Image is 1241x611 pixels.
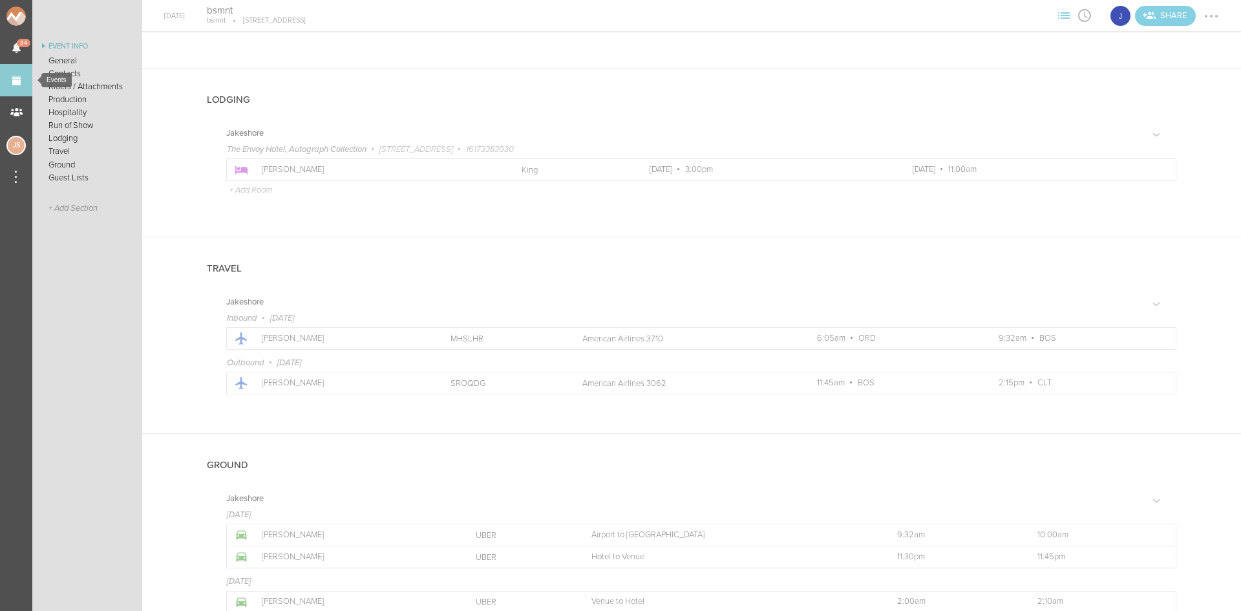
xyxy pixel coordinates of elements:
a: Invite teams to the Event [1135,6,1196,26]
p: [PERSON_NAME] [262,530,447,541]
span: [DATE] [270,313,294,323]
p: [PERSON_NAME] [262,334,422,344]
a: Contacts [32,67,142,80]
h4: Travel [207,263,242,274]
p: 10:00am [1037,530,1150,541]
p: American Airlines 3710 [582,334,789,344]
p: 9:32am [897,530,1009,541]
p: MHSLHR [451,334,554,344]
p: + Add Room [229,185,272,195]
p: [PERSON_NAME] [262,552,447,563]
span: 9:32am [999,333,1026,343]
h5: Jakeshore [226,298,264,306]
p: 11:30pm [897,552,1009,563]
span: [DATE] [650,164,672,175]
span: [STREET_ADDRESS] [379,144,453,155]
h4: Lodging [207,94,250,105]
p: Venue to Hotel [591,597,868,607]
span: + Add Section [48,204,98,213]
span: View Itinerary [1074,11,1095,19]
p: SROQDG [451,378,554,389]
span: [DATE] [913,164,935,175]
a: Travel [32,145,142,158]
p: King [522,165,621,175]
div: Jessica Smith [6,136,26,155]
p: [PERSON_NAME] [262,597,447,607]
span: [DATE] [227,509,251,520]
p: American Airlines 3062 [582,378,789,389]
span: 2:15pm [999,378,1024,388]
a: Event Info [32,39,142,54]
a: General [32,54,142,67]
span: [DATE] [227,576,251,586]
p: UBER [476,597,564,607]
span: 3:00pm [685,164,713,175]
p: [PERSON_NAME] [262,165,493,175]
span: Inbound [227,313,257,323]
span: View Sections [1054,11,1074,19]
span: 6:05am [817,333,845,343]
a: Hospitality [32,106,142,119]
div: Share [1135,6,1196,26]
a: Production [32,93,142,106]
a: Riders / Attachments [32,80,142,93]
span: 11:00am [948,164,977,175]
a: Ground [32,158,142,171]
h5: Jakeshore [226,129,264,138]
p: [PERSON_NAME] [262,378,422,389]
a: + Add Room [229,186,272,193]
p: 11:45pm [1037,552,1150,563]
p: 2:10am [1037,597,1150,607]
p: 2:00am [897,597,1009,607]
a: Lodging [32,132,142,145]
img: NOMAD [6,6,80,26]
span: Outbound [227,358,264,368]
span: [DATE] [277,358,301,368]
div: J [1109,5,1132,27]
span: 16173383030 [466,144,514,155]
span: 11:45am [817,378,845,388]
span: 34 [17,39,30,47]
h4: bsmnt [207,5,306,17]
p: Airport to [GEOGRAPHIC_DATA] [591,530,868,541]
h4: Ground [207,460,248,471]
p: bsmnt [207,16,226,25]
h5: Jakeshore [226,495,264,503]
p: [STREET_ADDRESS] [226,16,306,25]
p: UBER [476,552,564,563]
p: UBER [476,530,564,541]
a: Guest Lists [32,171,142,184]
span: CLT [1037,378,1052,388]
span: BOS [858,378,875,388]
div: Jakeshore [1109,5,1132,27]
p: Hotel to Venue [591,552,868,563]
span: BOS [1039,333,1056,343]
span: The Envoy Hotel, Autograph Collection [227,144,366,155]
a: Run of Show [32,119,142,132]
span: ORD [858,333,876,343]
